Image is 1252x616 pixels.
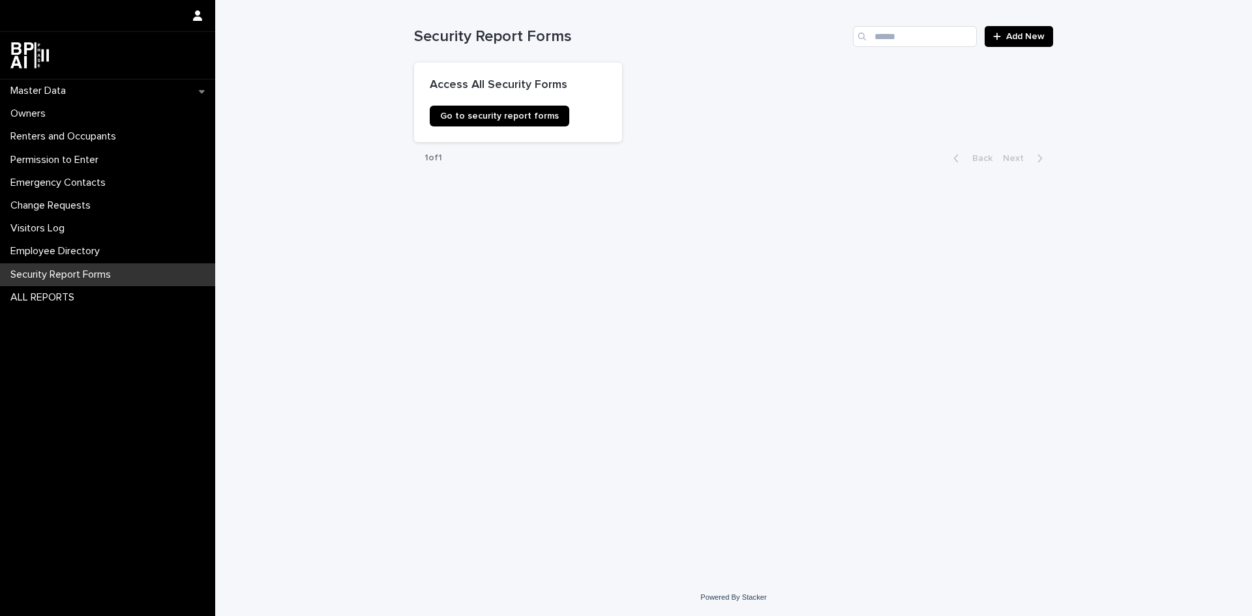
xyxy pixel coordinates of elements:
a: Go to security report forms [430,106,569,126]
span: Go to security report forms [440,111,559,121]
p: Master Data [5,85,76,97]
input: Search [853,26,977,47]
a: Access All Security FormsGo to security report forms [414,63,622,142]
p: Permission to Enter [5,154,109,166]
span: Add New [1006,32,1045,41]
p: Renters and Occupants [5,130,127,143]
img: dwgmcNfxSF6WIOOXiGgu [10,42,49,68]
p: Change Requests [5,199,101,212]
span: Next [1003,154,1032,163]
button: Next [998,153,1053,164]
span: Back [964,154,992,163]
p: Owners [5,108,56,120]
p: 1 of 1 [414,142,453,174]
p: Employee Directory [5,245,110,257]
a: Add New [985,26,1053,47]
p: Visitors Log [5,222,75,235]
h1: Security Report Forms [414,27,848,46]
button: Back [943,153,998,164]
p: Emergency Contacts [5,177,116,189]
a: Powered By Stacker [700,593,766,601]
p: Access All Security Forms [430,78,606,93]
p: Security Report Forms [5,269,121,281]
p: ALL REPORTS [5,291,85,304]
